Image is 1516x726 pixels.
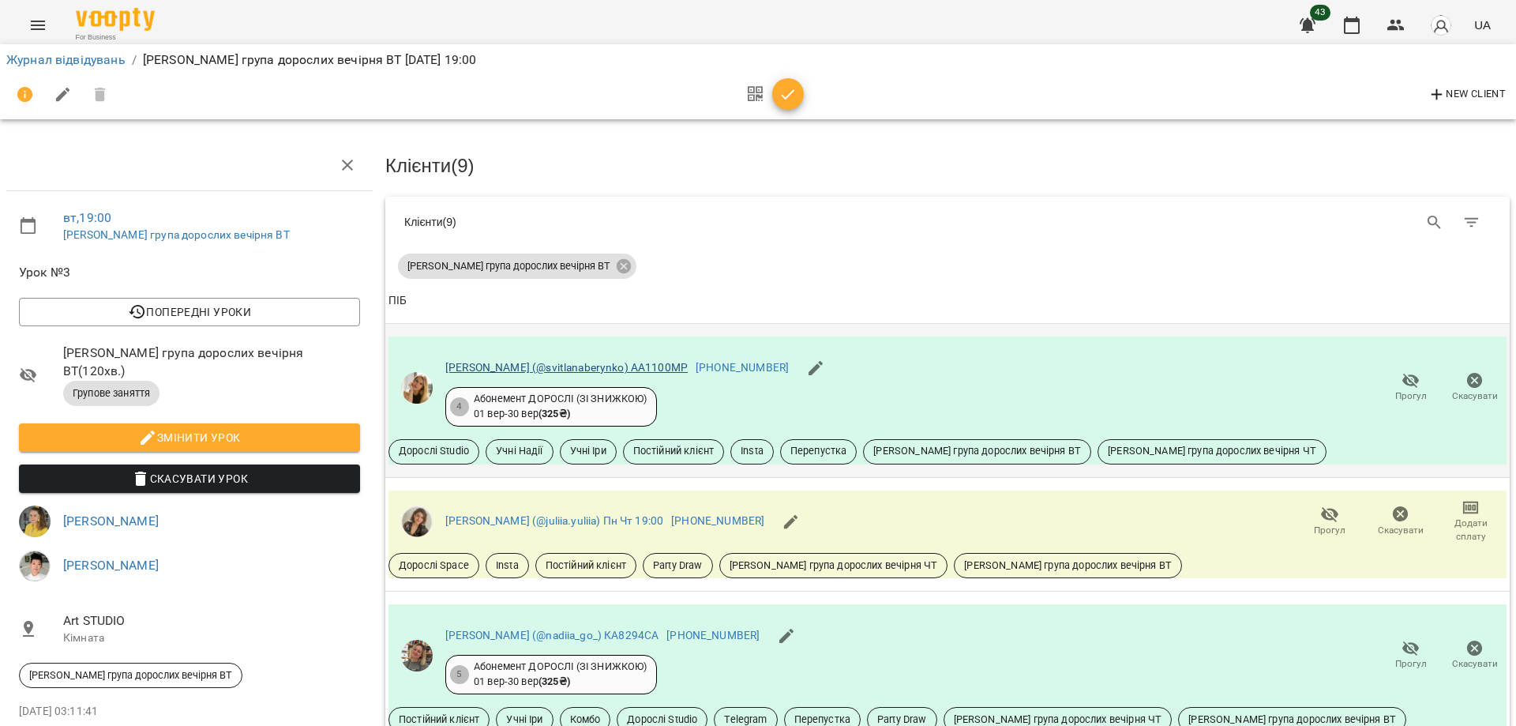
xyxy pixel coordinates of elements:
a: [PERSON_NAME] (@nadiia_go_) КА8294СА [445,629,659,641]
span: Дорослі Space [389,559,478,573]
img: a931da00bb4dbab343d934abf6918929.jpeg [401,506,433,537]
span: Змінити урок [32,428,347,447]
div: Sort [388,292,407,310]
div: ПІБ [388,292,407,310]
span: Прогул [1314,524,1345,537]
button: Попередні уроки [19,298,360,326]
span: UA [1474,17,1491,33]
button: Search [1416,204,1454,242]
span: [PERSON_NAME] група дорослих вечірня ВТ [864,444,1090,458]
span: ПІБ [388,292,1507,310]
div: Абонемент ДОРОСЛІ (ЗІ ЗНИЖКОЮ) 01 вер - 30 вер [474,660,647,689]
h3: Клієнти ( 9 ) [385,156,1510,176]
span: Insta [486,559,528,573]
span: [PERSON_NAME] група дорослих вечірня ЧТ [1098,444,1326,458]
a: [PERSON_NAME] (@juliia.yuliia) Пн Чт 19:00 [445,514,663,527]
a: [PHONE_NUMBER] [696,361,789,374]
img: 31066f63132313f91205204bebcf7007.jpeg [19,550,51,581]
span: [PERSON_NAME] група дорослих вечірня ВТ [20,668,242,683]
button: UA [1468,10,1497,39]
div: [PERSON_NAME] група дорослих вечірня ВТ [19,663,242,688]
button: Скасувати [1443,366,1507,410]
span: Скасувати Урок [32,469,347,488]
nav: breadcrumb [6,51,1510,70]
button: Прогул [1379,366,1443,410]
span: [PERSON_NAME] група дорослих вечірня ВТ ( 120 хв. ) [63,344,360,381]
div: [PERSON_NAME] група дорослих вечірня ВТ [398,254,636,279]
button: Скасувати Урок [19,465,360,493]
button: Прогул [1294,499,1365,544]
span: Попередні уроки [32,303,347,322]
span: Учні Надії [486,444,552,458]
p: [DATE] 03:11:41 [19,704,360,720]
b: ( 325 ₴ ) [538,675,570,687]
button: Menu [19,6,57,44]
a: [PHONE_NUMBER] [666,629,760,641]
p: [PERSON_NAME] група дорослих вечірня ВТ [DATE] 19:00 [143,51,477,70]
span: Постійний клієнт [624,444,723,458]
div: Абонемент ДОРОСЛІ (ЗІ ЗНИЖКОЮ) 01 вер - 30 вер [474,392,647,421]
span: Дорослі Studio [389,444,478,458]
a: [PERSON_NAME] [63,558,159,573]
a: [PHONE_NUMBER] [671,514,764,527]
img: c7b94822026dc146224adccf55cd48c0.jpeg [19,506,51,537]
a: [PERSON_NAME] група дорослих вечірня ВТ [63,228,290,241]
span: Групове заняття [63,386,159,401]
img: 28828d8894f019b975c43553a2e939d4.jpeg [401,640,433,671]
div: Клієнти ( 9 ) [404,214,936,230]
span: 43 [1310,5,1330,21]
span: Скасувати [1452,389,1498,403]
p: Кімната [63,630,360,646]
button: Скасувати [1443,634,1507,678]
span: Постійний клієнт [536,559,636,573]
button: New Client [1424,82,1510,107]
img: Voopty Logo [76,8,155,31]
span: Art STUDIO [63,611,360,630]
span: [PERSON_NAME] група дорослих вечірня ЧТ [720,559,947,573]
button: Змінити урок [19,423,360,452]
a: [PERSON_NAME] [63,513,159,529]
div: Table Toolbar [385,197,1510,247]
span: Додати сплату [1445,517,1497,544]
span: Insta [731,444,773,458]
div: 5 [450,665,469,684]
span: Учні Іри [561,444,616,458]
span: Скасувати [1378,524,1424,537]
button: Додати сплату [1435,499,1507,544]
span: [PERSON_NAME] група дорослих вечірня ВТ [398,259,620,273]
button: Скасувати [1365,499,1436,544]
span: Party Draw [644,559,711,573]
img: 28abed538952f545d446669f8220fce5.jpeg [401,372,433,404]
a: Журнал відвідувань [6,52,126,67]
span: New Client [1428,85,1506,104]
span: Урок №3 [19,263,360,282]
a: [PERSON_NAME] (@svitlanaberynko) АА1100МР [445,361,688,374]
span: [PERSON_NAME] група дорослих вечірня ВТ [955,559,1181,573]
li: / [132,51,137,70]
a: вт , 19:00 [63,210,111,225]
b: ( 325 ₴ ) [538,408,570,419]
button: Фільтр [1453,204,1491,242]
span: Прогул [1395,657,1427,671]
span: Скасувати [1452,657,1498,671]
img: avatar_s.png [1430,14,1452,36]
span: For Business [76,32,155,43]
span: Перепустка [781,444,856,458]
span: Прогул [1395,389,1427,403]
div: 4 [450,397,469,416]
button: Прогул [1379,634,1443,678]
